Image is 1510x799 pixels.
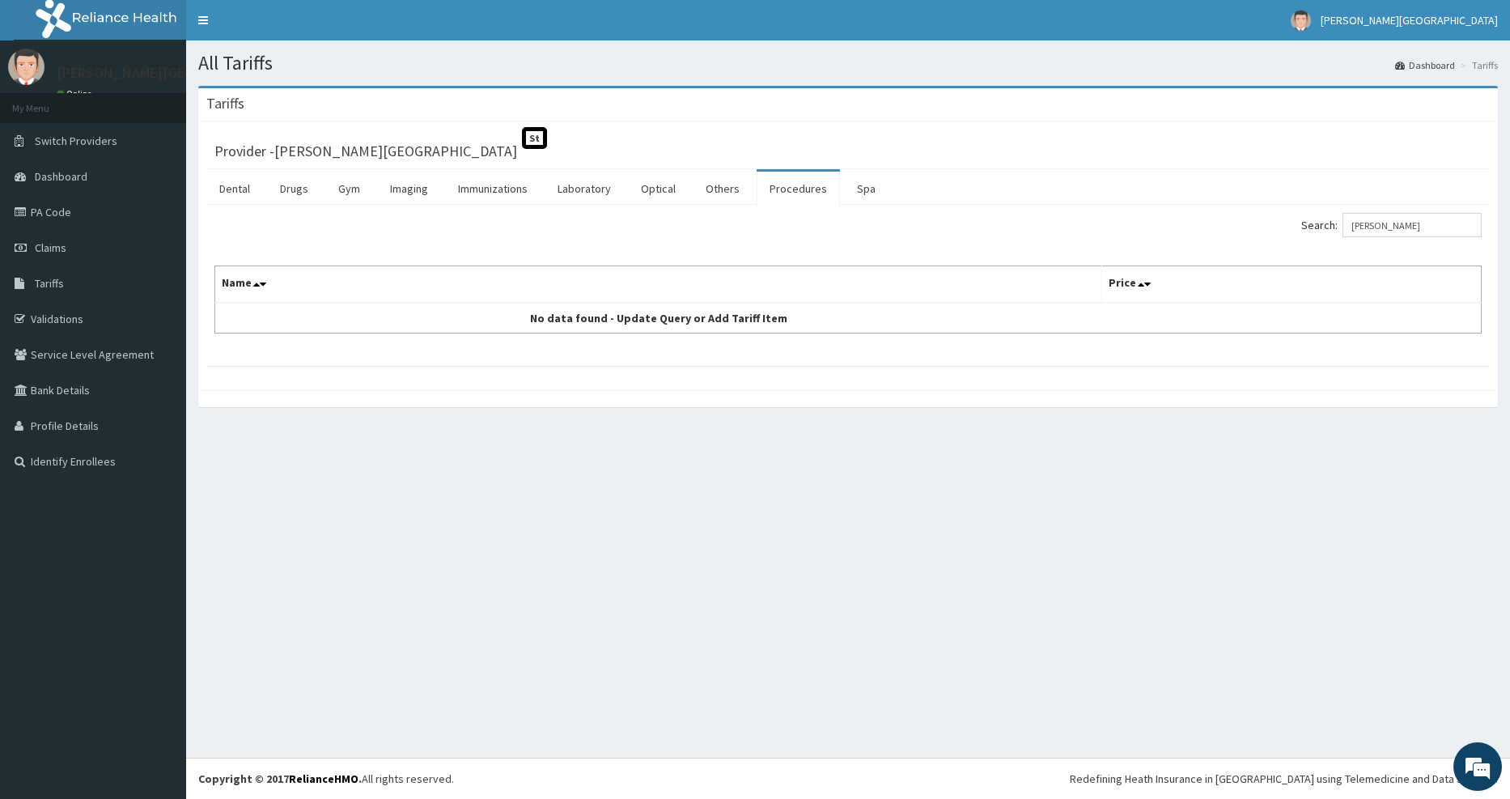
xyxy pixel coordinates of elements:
strong: Copyright © 2017 . [198,771,362,786]
footer: All rights reserved. [186,758,1510,799]
span: St [522,127,547,149]
td: No data found - Update Query or Add Tariff Item [215,303,1102,334]
input: Search: [1342,213,1482,237]
span: Switch Providers [35,134,117,148]
span: Dashboard [35,169,87,184]
li: Tariffs [1457,58,1498,72]
th: Price [1101,266,1482,304]
h3: Tariffs [206,96,244,111]
a: Procedures [757,172,840,206]
span: [PERSON_NAME][GEOGRAPHIC_DATA] [1321,13,1498,28]
a: Optical [628,172,689,206]
label: Search: [1301,213,1482,237]
a: Dental [206,172,263,206]
a: Immunizations [445,172,541,206]
a: Dashboard [1395,58,1455,72]
a: Drugs [267,172,321,206]
a: RelianceHMO [289,771,358,786]
a: Online [57,88,95,100]
a: Gym [325,172,373,206]
a: Laboratory [545,172,624,206]
span: Tariffs [35,276,64,291]
a: Others [693,172,753,206]
th: Name [215,266,1102,304]
p: [PERSON_NAME][GEOGRAPHIC_DATA] [57,66,296,80]
img: User Image [1291,11,1311,31]
div: Redefining Heath Insurance in [GEOGRAPHIC_DATA] using Telemedicine and Data Science! [1070,771,1498,787]
a: Imaging [377,172,441,206]
img: User Image [8,49,45,85]
h3: Provider - [PERSON_NAME][GEOGRAPHIC_DATA] [214,144,517,159]
a: Spa [844,172,889,206]
span: Claims [35,240,66,255]
h1: All Tariffs [198,53,1498,74]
